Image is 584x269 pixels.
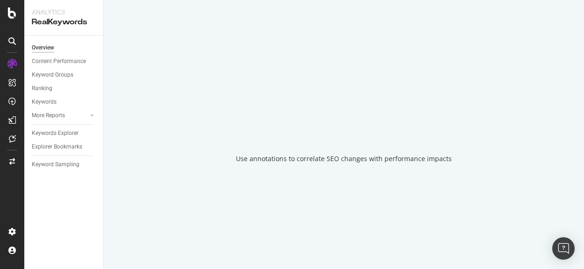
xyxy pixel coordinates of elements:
a: Keywords [32,97,97,107]
div: Explorer Bookmarks [32,142,82,152]
div: Keyword Sampling [32,160,79,170]
div: RealKeywords [32,17,96,28]
a: Keyword Sampling [32,160,97,170]
a: Keyword Groups [32,70,97,80]
div: Open Intercom Messenger [552,237,575,260]
a: Ranking [32,84,97,93]
div: Use annotations to correlate SEO changes with performance impacts [236,154,452,163]
div: Overview [32,43,54,53]
div: Analytics [32,7,96,17]
div: Keywords Explorer [32,128,78,138]
a: Content Performance [32,57,97,66]
div: animation [310,106,377,139]
div: Keyword Groups [32,70,73,80]
div: Keywords [32,97,57,107]
a: Keywords Explorer [32,128,97,138]
a: Explorer Bookmarks [32,142,97,152]
div: Ranking [32,84,52,93]
div: Content Performance [32,57,86,66]
div: More Reports [32,111,65,120]
a: Overview [32,43,97,53]
a: More Reports [32,111,87,120]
